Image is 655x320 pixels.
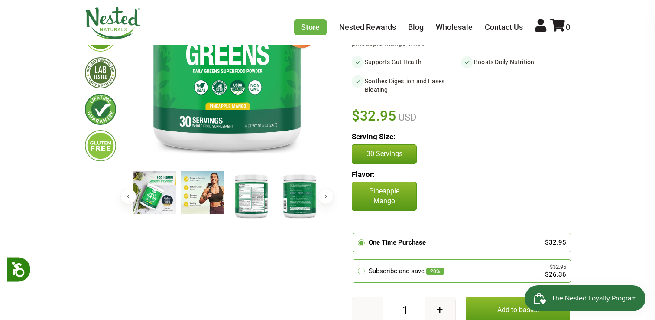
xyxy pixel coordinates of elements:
[352,106,396,125] span: $32.95
[566,23,570,32] span: 0
[352,182,417,211] p: Pineapple Mango
[278,171,321,221] img: Super Greens - Pineapple Mango
[436,23,473,32] a: Wholesale
[181,171,224,214] img: Super Greens - Pineapple Mango
[294,19,327,35] a: Store
[396,112,416,123] span: USD
[352,144,417,163] button: 30 Servings
[318,189,334,204] button: Next
[230,171,273,221] img: Super Greens - Pineapple Mango
[361,149,408,159] p: 30 Servings
[408,23,424,32] a: Blog
[85,57,116,88] img: thirdpartytested
[352,170,375,179] b: Flavor:
[85,94,116,125] img: lifetimeguarantee
[352,132,396,141] b: Serving Size:
[85,130,116,161] img: glutenfree
[485,23,523,32] a: Contact Us
[525,285,646,311] iframe: Button to open loyalty program pop-up
[339,23,396,32] a: Nested Rewards
[352,75,461,96] li: Soothes Digestion and Eases Bloating
[120,189,136,204] button: Previous
[133,171,176,214] img: Super Greens - Pineapple Mango
[461,56,570,68] li: Boosts Daily Nutrition
[352,56,461,68] li: Supports Gut Health
[85,7,141,39] img: Nested Naturals
[550,23,570,32] a: 0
